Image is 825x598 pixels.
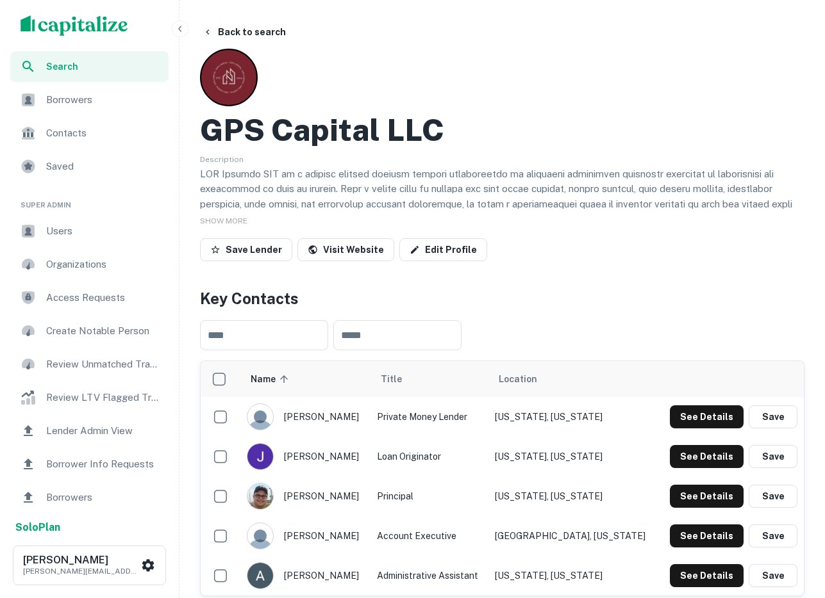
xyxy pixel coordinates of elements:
[371,397,489,437] td: Private Money Lender
[499,371,537,387] span: Location
[46,257,161,272] span: Organizations
[247,403,363,430] div: [PERSON_NAME]
[46,490,161,505] span: Borrowers
[488,556,658,595] td: [US_STATE], [US_STATE]
[488,361,658,397] th: Location
[670,445,744,468] button: See Details
[371,476,489,516] td: Principal
[488,437,658,476] td: [US_STATE], [US_STATE]
[200,155,244,164] span: Description
[488,397,658,437] td: [US_STATE], [US_STATE]
[200,111,444,149] h2: GPS Capital LLC
[381,371,419,387] span: Title
[749,445,797,468] button: Save
[10,282,169,313] a: Access Requests
[200,166,804,378] p: LOR Ipsumdo SIT am c adipisc elitsed doeiusm tempori utlaboreetdo ma aliquaeni adminimven quisnos...
[46,357,161,372] span: Review Unmatched Transactions
[21,15,128,36] img: capitalize-logo.png
[10,216,169,246] a: Users
[46,60,161,74] span: Search
[10,382,169,413] a: Review LTV Flagged Transactions
[247,562,363,589] div: [PERSON_NAME]
[670,405,744,428] button: See Details
[749,485,797,508] button: Save
[10,184,169,216] li: Super Admin
[10,449,169,480] a: Borrower Info Requests
[15,520,60,535] a: SoloPlan
[10,349,169,380] a: Review Unmatched Transactions
[10,51,169,82] a: Search
[749,564,797,587] button: Save
[488,476,658,516] td: [US_STATE], [US_STATE]
[247,444,273,469] img: 1619620402288
[23,565,138,577] p: [PERSON_NAME][EMAIL_ADDRESS][DOMAIN_NAME]
[247,522,363,549] div: [PERSON_NAME]
[23,555,138,565] h6: [PERSON_NAME]
[670,524,744,547] button: See Details
[46,423,161,439] span: Lender Admin View
[200,238,292,261] button: Save Lender
[46,290,161,305] span: Access Requests
[251,371,292,387] span: Name
[240,361,370,397] th: Name
[247,523,273,549] img: 9c8pery4andzj6ohjkjp54ma2
[10,118,169,149] a: Contacts
[46,457,161,472] span: Borrower Info Requests
[749,405,797,428] button: Save
[200,287,804,310] h4: Key Contacts
[15,521,60,533] strong: Solo Plan
[10,85,169,115] a: Borrowers
[371,556,489,595] td: Administrative Assistant
[46,159,161,174] span: Saved
[200,216,247,225] span: SHOW MORE
[10,482,169,513] a: Borrowers
[670,485,744,508] button: See Details
[46,92,161,108] span: Borrowers
[46,125,161,141] span: Contacts
[13,545,166,585] button: [PERSON_NAME][PERSON_NAME][EMAIL_ADDRESS][DOMAIN_NAME]
[46,390,161,405] span: Review LTV Flagged Transactions
[371,361,489,397] th: Title
[371,516,489,556] td: Account Executive
[247,483,363,510] div: [PERSON_NAME]
[247,563,273,588] img: 1687184399766
[247,483,273,509] img: 1516287162194
[247,404,273,430] img: 9c8pery4andzj6ohjkjp54ma2
[399,238,487,261] a: Edit Profile
[10,416,169,446] a: Lender Admin View
[10,316,169,346] a: Create Notable Person
[670,564,744,587] button: See Details
[247,443,363,470] div: [PERSON_NAME]
[10,249,169,280] a: Organizations
[749,524,797,547] button: Save
[761,496,825,557] iframe: Chat Widget
[46,223,161,239] span: Users
[197,20,291,44] button: Back to search
[488,516,658,556] td: [GEOGRAPHIC_DATA], [US_STATE]
[371,437,489,476] td: Loan Originator
[10,151,169,182] a: Saved
[201,361,804,595] div: scrollable content
[46,323,161,339] span: Create Notable Person
[297,238,394,261] a: Visit Website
